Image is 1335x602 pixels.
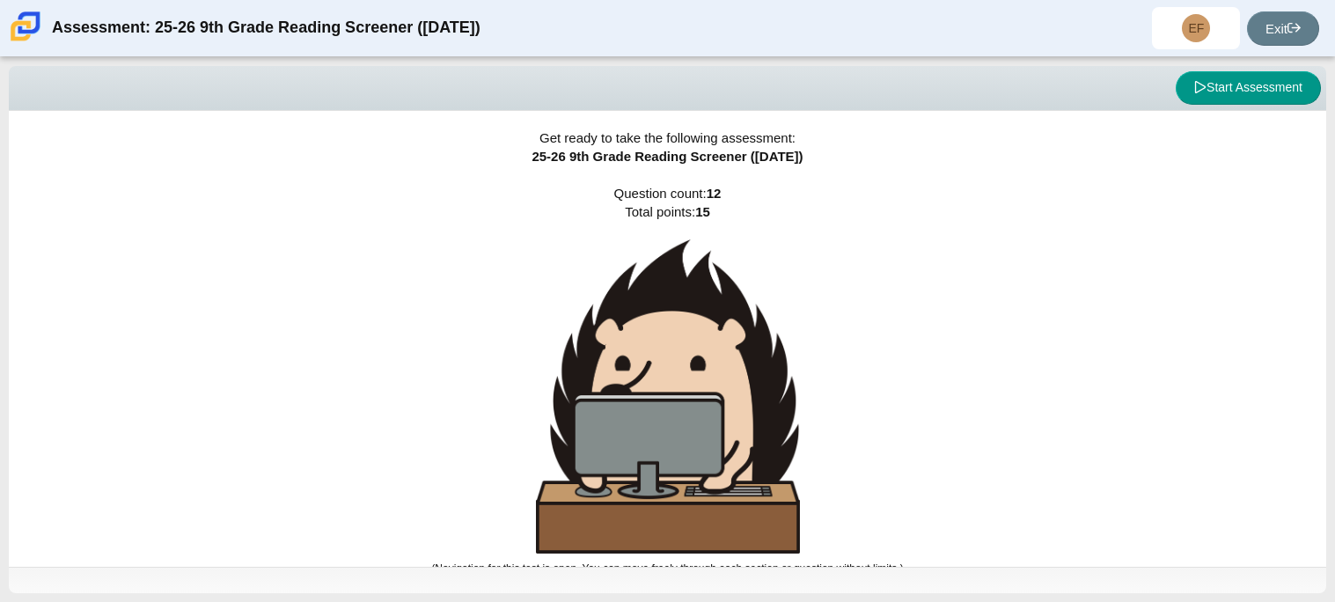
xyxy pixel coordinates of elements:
[707,186,722,201] b: 12
[7,33,44,48] a: Carmen School of Science & Technology
[7,8,44,45] img: Carmen School of Science & Technology
[1247,11,1319,46] a: Exit
[431,186,903,575] span: Question count: Total points:
[52,7,480,49] div: Assessment: 25-26 9th Grade Reading Screener ([DATE])
[1189,22,1205,34] span: EF
[1176,71,1321,105] button: Start Assessment
[431,562,903,575] small: (Navigation for this test is open. You can move freely through each section or question without l...
[536,239,800,554] img: hedgehog-behind-computer-large.png
[695,204,710,219] b: 15
[539,130,796,145] span: Get ready to take the following assessment:
[532,149,803,164] span: 25-26 9th Grade Reading Screener ([DATE])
